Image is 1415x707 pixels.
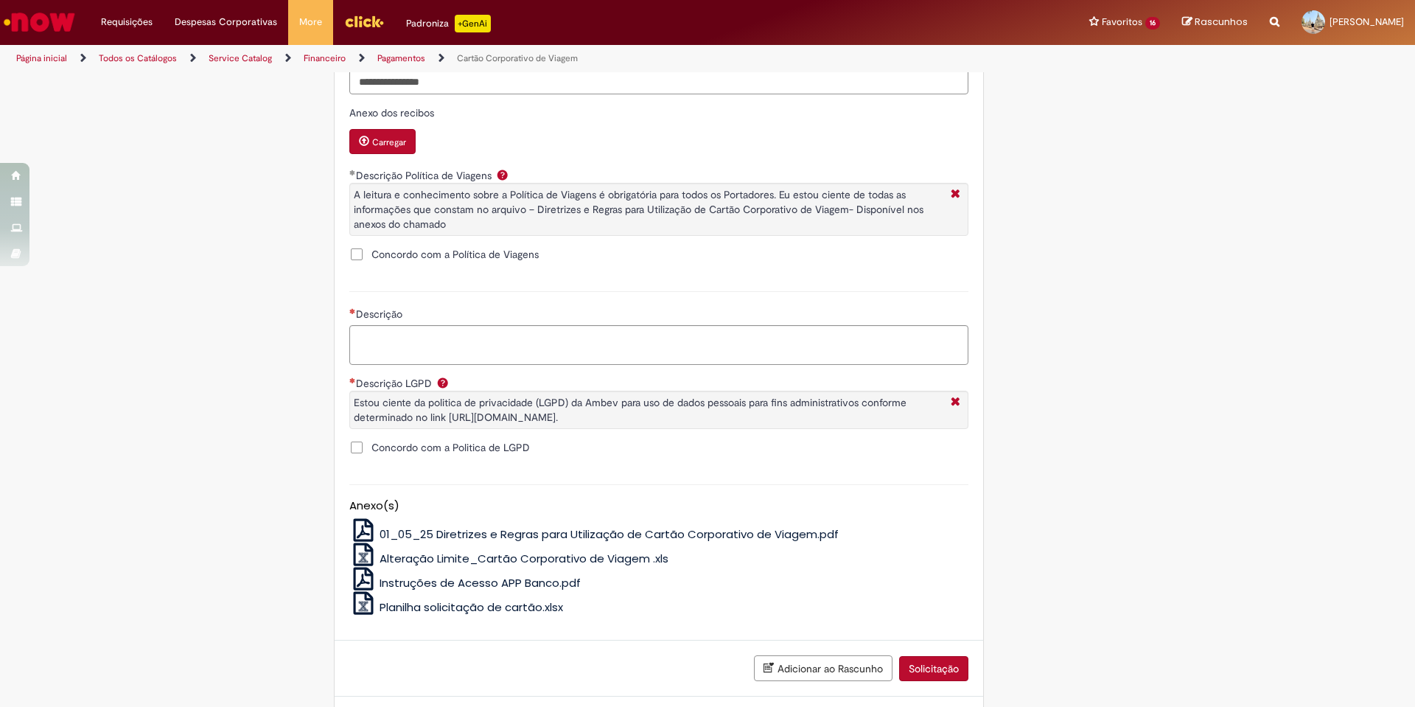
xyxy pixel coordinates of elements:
[209,52,272,64] a: Service Catalog
[175,15,277,29] span: Despesas Corporativas
[349,170,356,175] span: Obrigatório Preenchido
[349,575,581,591] a: Instruções de Acesso APP Banco.pdf
[380,599,563,615] span: Planilha solicitação de cartão.xlsx
[1330,15,1404,28] span: [PERSON_NAME]
[947,187,964,203] i: Fechar Mais Informações Por question_descricao_politica_viagens
[16,52,67,64] a: Página inicial
[380,551,668,566] span: Alteração Limite_Cartão Corporativo de Viagem .xls
[899,656,968,681] button: Solicitação
[377,52,425,64] a: Pagamentos
[372,136,406,148] small: Carregar
[494,169,511,181] span: Ajuda para Descrição Política de Viagens
[1,7,77,37] img: ServiceNow
[304,52,346,64] a: Financeiro
[356,169,495,182] span: Descrição Política de Viagens
[371,440,530,455] span: Concordo com a Politica de LGPD
[455,15,491,32] p: +GenAi
[349,377,356,383] span: Obrigatório
[380,526,839,542] span: 01_05_25 Diretrizes e Regras para Utilização de Cartão Corporativo de Viagem.pdf
[380,575,581,591] span: Instruções de Acesso APP Banco.pdf
[1182,15,1248,29] a: Rascunhos
[349,551,669,566] a: Alteração Limite_Cartão Corporativo de Viagem .xls
[11,45,932,72] ul: Trilhas de página
[349,106,437,119] span: Anexo dos recibos
[349,325,968,365] textarea: Descrição
[344,10,384,32] img: click_logo_yellow_360x200.png
[754,655,892,681] button: Adicionar ao Rascunho
[947,395,964,411] i: Fechar Mais Informações Por question_descricao_lgpd
[99,52,177,64] a: Todos os Catálogos
[299,15,322,29] span: More
[101,15,153,29] span: Requisições
[354,396,906,424] span: Estou ciente da politica de privacidade (LGPD) da Ambev para uso de dados pessoais para fins admi...
[457,52,578,64] a: Cartão Corporativo de Viagem
[354,188,923,231] span: A leitura e conhecimento sobre a Política de Viagens é obrigatória para todos os Portadores. Eu e...
[349,599,564,615] a: Planilha solicitação de cartão.xlsx
[349,308,356,314] span: Necessários
[1145,17,1160,29] span: 16
[349,500,968,512] h5: Anexo(s)
[349,526,839,542] a: 01_05_25 Diretrizes e Regras para Utilização de Cartão Corporativo de Viagem.pdf
[1195,15,1248,29] span: Rascunhos
[349,129,416,154] button: Carregar anexo de Anexo dos recibos
[406,15,491,32] div: Padroniza
[356,377,435,390] span: Descrição LGPD
[434,377,452,389] span: Ajuda para Descrição LGPD
[356,307,405,321] span: Descrição
[371,247,539,262] span: Concordo com a Política de Viagens
[349,69,968,94] input: Número do cartão
[1102,15,1142,29] span: Favoritos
